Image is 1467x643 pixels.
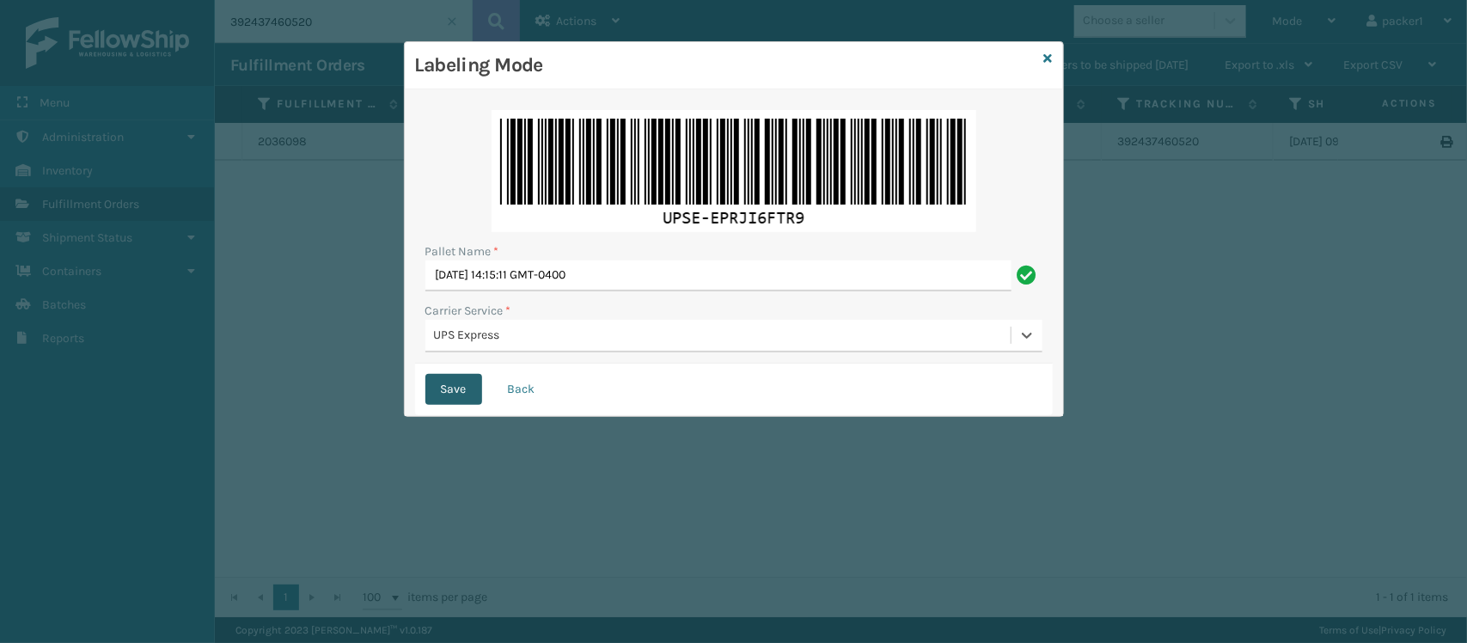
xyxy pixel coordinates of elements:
button: Save [425,374,482,405]
div: UPS Express [434,327,1012,345]
h3: Labeling Mode [415,52,1037,78]
label: Carrier Service [425,302,511,320]
label: Pallet Name [425,242,499,260]
button: Back [492,374,551,405]
img: IQAAAAASUVORK5CYII= [492,110,976,232]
